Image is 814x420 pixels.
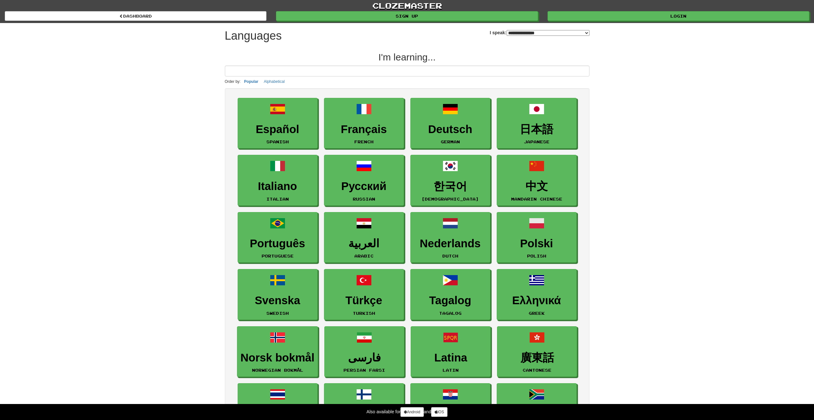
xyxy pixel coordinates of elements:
h3: فارسی [328,352,401,364]
a: العربيةArabic [324,212,404,263]
small: Cantonese [523,368,551,372]
h3: Norsk bokmål [241,352,314,364]
a: TagalogTagalog [410,269,490,320]
h3: Svenska [241,294,314,307]
small: Italian [266,197,289,201]
button: Alphabetical [262,78,287,85]
small: Polish [527,254,546,258]
h3: Português [241,237,314,250]
select: I speak: [507,30,589,36]
a: dashboard [5,11,266,21]
h3: Русский [328,180,400,193]
h3: 廣東話 [501,352,573,364]
h3: Ελληνικά [500,294,573,307]
a: TürkçeTurkish [324,269,404,320]
small: Russian [353,197,375,201]
h3: Latina [414,352,487,364]
a: iOS [431,407,447,417]
a: РусскийRussian [324,155,404,206]
small: Latin [443,368,459,372]
small: [DEMOGRAPHIC_DATA] [422,197,479,201]
a: Sign up [276,11,538,21]
h3: 中文 [500,180,573,193]
button: Popular [242,78,260,85]
a: ItalianoItalian [238,155,318,206]
a: FrançaisFrench [324,98,404,149]
small: Mandarin Chinese [511,197,562,201]
h3: العربية [328,237,400,250]
a: 한국어[DEMOGRAPHIC_DATA] [410,155,490,206]
small: Dutch [442,254,458,258]
a: Norsk bokmålNorwegian Bokmål [237,326,318,377]
h3: Italiano [241,180,314,193]
a: LatinaLatin [411,326,491,377]
h1: Languages [225,29,282,42]
h3: Türkçe [328,294,400,307]
h2: I'm learning... [225,52,589,62]
small: Arabic [354,254,374,258]
h3: 한국어 [414,180,487,193]
a: EspañolSpanish [238,98,318,149]
a: PortuguêsPortuguese [238,212,318,263]
a: 日本語Japanese [497,98,577,149]
h3: Nederlands [414,237,487,250]
a: فارسیPersian Farsi [324,326,404,377]
h3: Tagalog [414,294,487,307]
a: SvenskaSwedish [238,269,318,320]
a: ΕλληνικάGreek [497,269,577,320]
h3: Français [328,123,400,136]
small: Greek [529,311,545,315]
a: Android [400,407,423,417]
a: NederlandsDutch [410,212,490,263]
small: Order by: [225,79,241,84]
small: Swedish [266,311,289,315]
a: Login [548,11,809,21]
small: Turkish [353,311,375,315]
a: PolskiPolish [497,212,577,263]
small: Japanese [524,139,549,144]
h3: Deutsch [414,123,487,136]
small: French [354,139,374,144]
a: 中文Mandarin Chinese [497,155,577,206]
small: Spanish [266,139,289,144]
a: 廣東話Cantonese [497,326,577,377]
small: Persian Farsi [344,368,385,372]
h3: 日本語 [500,123,573,136]
h3: Español [241,123,314,136]
a: DeutschGerman [410,98,490,149]
small: German [441,139,460,144]
small: Tagalog [439,311,462,315]
label: I speak: [490,29,589,36]
small: Norwegian Bokmål [252,368,303,372]
h3: Polski [500,237,573,250]
small: Portuguese [262,254,294,258]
